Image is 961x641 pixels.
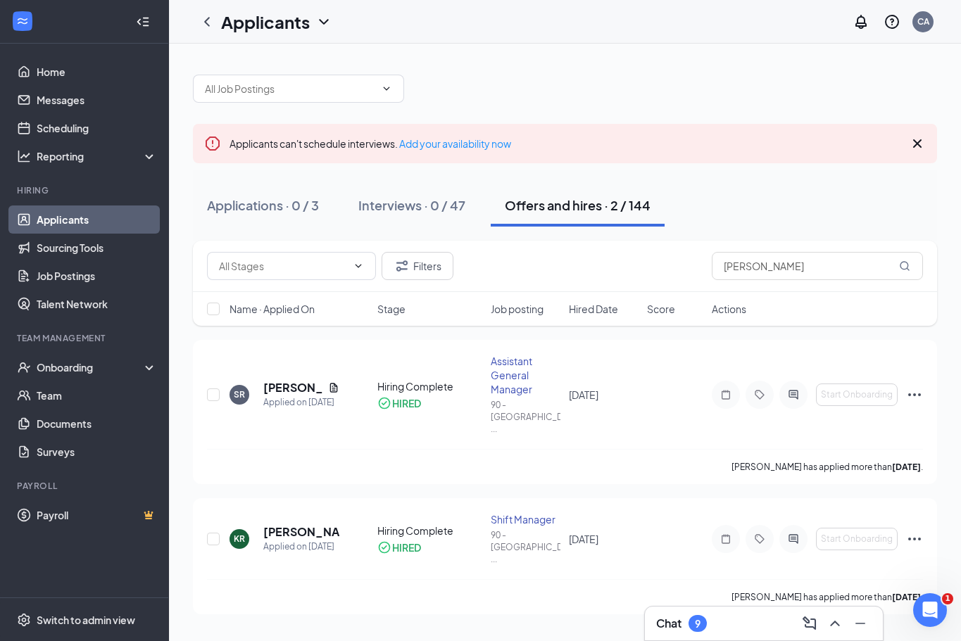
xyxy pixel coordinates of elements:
[17,149,31,163] svg: Analysis
[37,438,157,466] a: Surveys
[656,616,682,631] h3: Chat
[17,184,154,196] div: Hiring
[377,523,482,538] div: Hiring Complete
[399,137,511,150] a: Add your availability now
[37,205,157,234] a: Applicants
[731,461,923,473] p: [PERSON_NAME] has applied more than .
[234,388,245,400] div: SR
[852,615,869,632] svg: Minimize
[37,613,135,627] div: Switch to admin view
[394,258,410,274] svg: Filter
[204,135,221,152] svg: Error
[731,591,923,603] p: [PERSON_NAME] has applied more than .
[377,379,482,393] div: Hiring Complete
[712,252,923,280] input: Search in offers and hires
[328,382,339,393] svg: Document
[899,260,910,272] svg: MagnifyingGlass
[917,15,929,27] div: CA
[884,13,900,30] svg: QuestionInfo
[37,360,145,374] div: Onboarding
[816,528,898,550] button: Start Onboarding
[377,302,406,316] span: Stage
[821,534,893,544] span: Start Onboarding
[751,389,768,400] svg: Tag
[199,13,215,30] svg: ChevronLeft
[785,533,802,545] svg: ActiveChat
[381,83,392,94] svg: ChevronDown
[717,389,734,400] svg: Note
[207,196,319,214] div: Applications · 0 / 3
[712,302,746,316] span: Actions
[263,395,339,410] div: Applied on [DATE]
[15,14,30,28] svg: WorkstreamLogo
[37,410,157,438] a: Documents
[392,396,421,410] div: HIRED
[821,390,893,400] span: Start Onboarding
[315,13,332,30] svg: ChevronDown
[801,615,818,632] svg: ComposeMessage
[353,260,364,272] svg: ChevronDown
[906,386,923,403] svg: Ellipses
[263,524,339,540] h5: [PERSON_NAME]
[569,388,598,401] span: [DATE]
[37,86,157,114] a: Messages
[906,531,923,547] svg: Ellipses
[358,196,465,214] div: Interviews · 0 / 47
[263,380,322,395] h5: [PERSON_NAME]
[909,135,926,152] svg: Cross
[37,114,157,142] a: Scheduling
[717,533,734,545] svg: Note
[37,501,157,529] a: PayrollCrown
[892,592,921,602] b: [DATE]
[377,396,391,410] svg: CheckmarkCircle
[816,383,898,406] button: Start Onboarding
[569,533,598,545] span: [DATE]
[230,137,511,150] span: Applicants can't schedule interviews.
[913,593,947,627] iframe: Intercom live chat
[798,612,821,635] button: ComposeMessage
[37,381,157,410] a: Team
[942,593,953,604] span: 1
[491,354,560,396] div: Assistant General Manager
[37,262,157,290] a: Job Postings
[491,399,560,435] div: 90 - [GEOGRAPHIC_DATA] ...
[491,529,560,565] div: 90 - [GEOGRAPHIC_DATA] ...
[17,360,31,374] svg: UserCheck
[37,234,157,262] a: Sourcing Tools
[849,612,872,635] button: Minimize
[17,613,31,627] svg: Settings
[491,302,544,316] span: Job posting
[234,533,245,545] div: KR
[136,15,150,29] svg: Collapse
[37,149,158,163] div: Reporting
[505,196,651,214] div: Offers and hires · 2 / 144
[827,615,843,632] svg: ChevronUp
[377,540,391,554] svg: CheckmarkCircle
[17,480,154,492] div: Payroll
[853,13,869,30] svg: Notifications
[392,540,421,554] div: HIRED
[263,540,339,554] div: Applied on [DATE]
[382,252,453,280] button: Filter Filters
[230,302,315,316] span: Name · Applied On
[37,58,157,86] a: Home
[221,10,310,34] h1: Applicants
[491,512,560,526] div: Shift Manager
[785,389,802,400] svg: ActiveChat
[569,302,618,316] span: Hired Date
[17,332,154,344] div: Team Management
[892,462,921,472] b: [DATE]
[205,81,375,96] input: All Job Postings
[695,618,701,630] div: 9
[647,302,675,316] span: Score
[37,290,157,318] a: Talent Network
[751,533,768,545] svg: Tag
[824,612,846,635] button: ChevronUp
[219,258,347,274] input: All Stages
